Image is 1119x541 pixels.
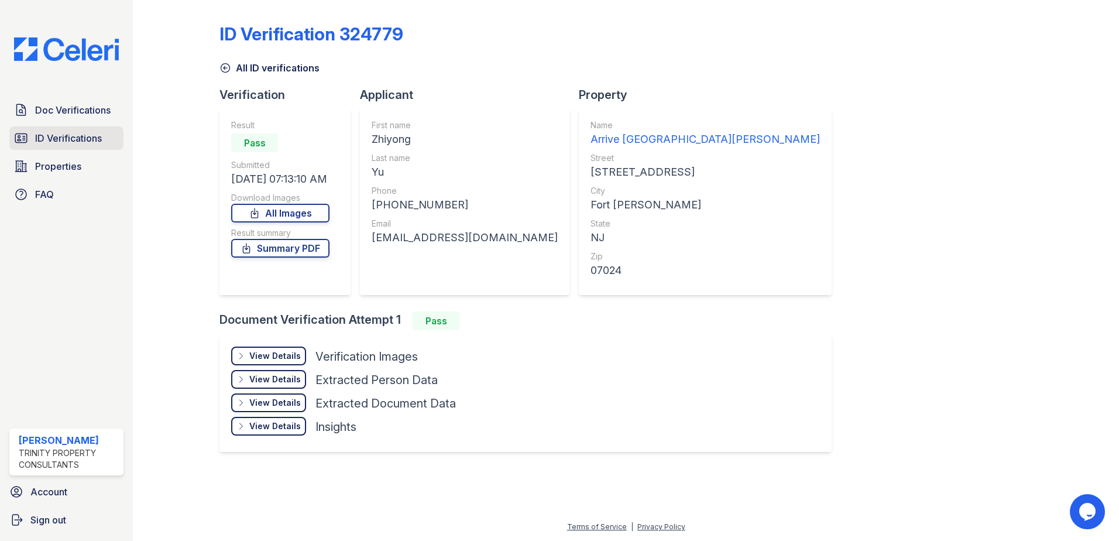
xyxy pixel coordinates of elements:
div: State [591,218,820,230]
div: View Details [249,350,301,362]
div: Result [231,119,329,131]
div: Property [579,87,841,103]
div: Pass [413,311,459,330]
div: Verification [219,87,360,103]
a: All ID verifications [219,61,320,75]
div: Document Verification Attempt 1 [219,311,841,330]
a: Summary PDF [231,239,329,258]
a: Privacy Policy [637,522,685,531]
span: ID Verifications [35,131,102,145]
a: All Images [231,204,329,222]
a: Account [5,480,128,504]
div: Yu [372,164,558,180]
div: [EMAIL_ADDRESS][DOMAIN_NAME] [372,230,558,246]
div: Verification Images [315,348,418,365]
div: Pass [231,133,278,152]
div: [PHONE_NUMBER] [372,197,558,213]
div: Trinity Property Consultants [19,447,119,471]
a: ID Verifications [9,126,123,150]
div: Download Images [231,192,329,204]
div: Phone [372,185,558,197]
a: Doc Verifications [9,98,123,122]
div: View Details [249,397,301,409]
a: FAQ [9,183,123,206]
div: Street [591,152,820,164]
div: Extracted Document Data [315,395,456,412]
div: Fort [PERSON_NAME] [591,197,820,213]
div: Arrive [GEOGRAPHIC_DATA][PERSON_NAME] [591,131,820,148]
span: Properties [35,159,81,173]
div: First name [372,119,558,131]
a: Sign out [5,508,128,532]
div: Applicant [360,87,579,103]
div: [DATE] 07:13:10 AM [231,171,329,187]
div: Insights [315,419,356,435]
div: Email [372,218,558,230]
a: Terms of Service [567,522,627,531]
div: View Details [249,374,301,385]
span: Account [30,485,67,499]
a: Properties [9,155,123,178]
div: Extracted Person Data [315,372,438,388]
div: [STREET_ADDRESS] [591,164,820,180]
div: 07024 [591,262,820,279]
div: | [631,522,633,531]
span: FAQ [35,187,54,201]
div: Zhiyong [372,131,558,148]
div: ID Verification 324779 [219,23,403,44]
div: Last name [372,152,558,164]
div: NJ [591,230,820,246]
div: Name [591,119,820,131]
div: Submitted [231,159,329,171]
span: Sign out [30,513,66,527]
a: Name Arrive [GEOGRAPHIC_DATA][PERSON_NAME] [591,119,820,148]
div: City [591,185,820,197]
div: [PERSON_NAME] [19,433,119,447]
img: CE_Logo_Blue-a8612792a0a2168367f1c8372b55b34899dd931a85d93a1a3d3e32e68fde9ad4.png [5,37,128,61]
div: Zip [591,251,820,262]
iframe: chat widget [1070,494,1107,529]
span: Doc Verifications [35,103,111,117]
div: View Details [249,420,301,432]
div: Result summary [231,227,329,239]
